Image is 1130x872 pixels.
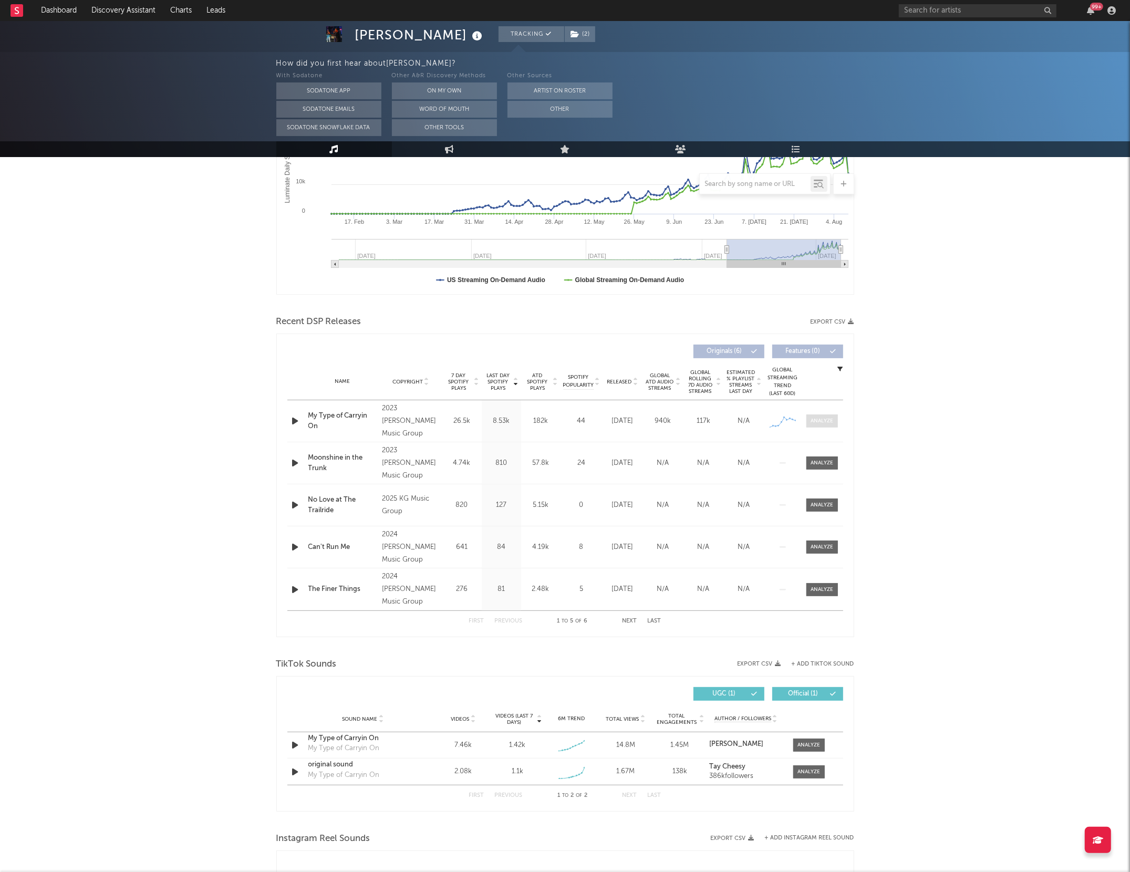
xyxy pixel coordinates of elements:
div: 5.15k [524,500,558,511]
strong: [PERSON_NAME] [709,741,763,748]
span: Copyright [392,379,423,385]
div: 1.45M [655,740,704,751]
div: N/A [727,500,762,511]
div: [DATE] [605,458,640,469]
div: 81 [484,584,519,595]
div: My Type of Carryin On [308,743,380,754]
text: 28. Apr [545,219,563,225]
div: N/A [646,458,681,469]
div: Other Sources [507,70,613,82]
button: UGC(1) [693,687,764,701]
span: Official ( 1 ) [779,691,827,697]
div: 8 [563,542,600,553]
div: 5 [563,584,600,595]
span: Total Engagements [655,713,698,725]
div: [DATE] [605,542,640,553]
div: [DATE] [605,500,640,511]
text: 23. Jun [704,219,723,225]
text: 3. Mar [386,219,403,225]
button: First [469,793,484,798]
span: Originals ( 6 ) [700,348,749,355]
text: Global Streaming On-Demand Audio [575,276,684,284]
span: UGC ( 1 ) [700,691,749,697]
div: 940k [646,416,681,427]
div: 0 [563,500,600,511]
div: 127 [484,500,519,511]
div: No Love at The Trailride [308,495,377,515]
a: Tay Cheesy [709,763,782,771]
div: 641 [445,542,479,553]
text: US Streaming On-Demand Audio [447,276,545,284]
button: Next [623,618,637,624]
div: N/A [646,500,681,511]
div: [PERSON_NAME] [355,26,485,44]
button: Official(1) [772,687,843,701]
button: Last [648,793,661,798]
text: Luminate Daily Streams [283,136,291,203]
div: N/A [646,584,681,595]
div: [DATE] [605,416,640,427]
button: Tracking [499,26,564,42]
button: Sodatone App [276,82,381,99]
div: 14.8M [601,740,650,751]
div: My Type of Carryin On [308,770,380,781]
a: Moonshine in the Trunk [308,453,377,473]
div: [DATE] [605,584,640,595]
div: 2025 KG Music Group [382,493,439,518]
span: Spotify Popularity [563,373,594,389]
div: 386k followers [709,773,782,780]
span: ATD Spotify Plays [524,372,552,391]
button: Export CSV [711,835,754,842]
a: My Type of Carryin On [308,411,377,431]
div: N/A [686,584,721,595]
div: + Add Instagram Reel Sound [754,835,854,841]
text: 7. [DATE] [742,219,766,225]
span: Global Rolling 7D Audio Streams [686,369,715,395]
button: Sodatone Snowflake Data [276,119,381,136]
button: Previous [495,618,523,624]
div: 138k [655,766,704,777]
div: Name [308,378,377,386]
span: Instagram Reel Sounds [276,833,370,845]
div: 1 5 6 [544,615,602,628]
input: Search for artists [899,4,1056,17]
text: 4. Aug [826,219,842,225]
div: 182k [524,416,558,427]
div: 1.1k [512,766,523,777]
button: Previous [495,793,523,798]
text: 14. Apr [505,219,523,225]
span: Estimated % Playlist Streams Last Day [727,369,755,395]
button: Features(0) [772,345,843,358]
div: N/A [727,458,762,469]
button: Other [507,101,613,118]
div: N/A [727,416,762,427]
span: Last Day Spotify Plays [484,372,512,391]
text: 12. May [584,219,605,225]
div: 2.08k [439,766,488,777]
div: N/A [727,584,762,595]
a: My Type of Carryin On [308,733,418,744]
div: 4.19k [524,542,558,553]
div: N/A [686,458,721,469]
div: original sound [308,760,418,770]
div: 2023 [PERSON_NAME] Music Group [382,402,439,440]
div: N/A [727,542,762,553]
div: N/A [646,542,681,553]
span: to [562,619,568,624]
div: 84 [484,542,519,553]
span: of [576,619,582,624]
div: 2.48k [524,584,558,595]
span: to [562,793,568,798]
span: Author / Followers [714,715,771,722]
span: Videos (last 7 days) [493,713,535,725]
a: [PERSON_NAME] [709,741,782,748]
div: 810 [484,458,519,469]
button: Next [623,793,637,798]
span: of [576,793,582,798]
span: ( 2 ) [564,26,596,42]
div: 44 [563,416,600,427]
span: Features ( 0 ) [779,348,827,355]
